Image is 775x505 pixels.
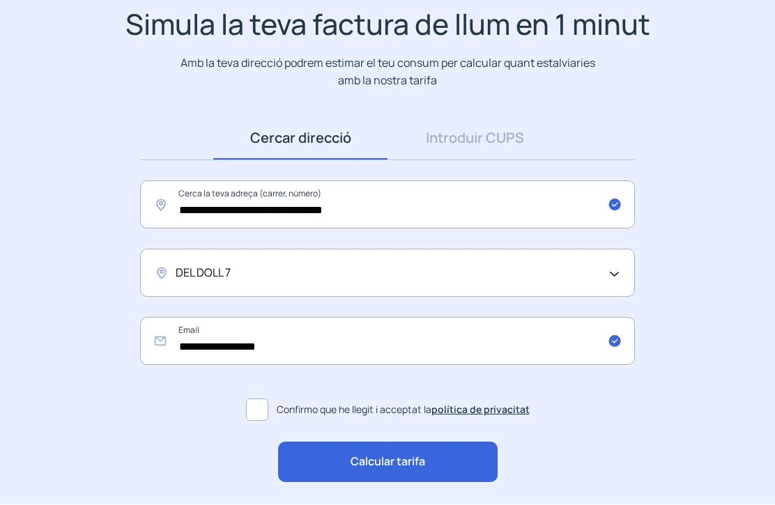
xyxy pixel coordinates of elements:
span: Confirmo que he llegit i acceptat la [277,403,530,418]
a: Introduir CUPS [387,117,562,160]
a: Cercar direcció [213,117,387,160]
p: Amb la teva direcció podrem estimar el teu consum per calcular quant estalviaries amb la nostra t... [178,55,598,89]
a: política de privacitat [431,403,530,417]
span: DEL DOLL 7 [176,265,231,283]
h1: Simula la teva factura de llum en 1 minut [125,8,650,42]
span: Calcular tarifa [351,453,425,472]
